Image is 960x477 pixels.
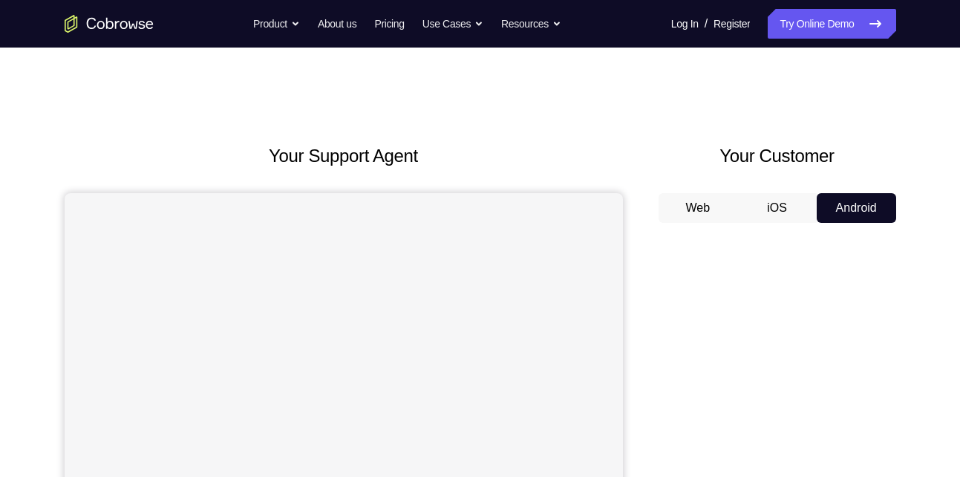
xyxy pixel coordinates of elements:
[768,9,895,39] a: Try Online Demo
[65,15,154,33] a: Go to the home page
[671,9,699,39] a: Log In
[501,9,561,39] button: Resources
[737,193,817,223] button: iOS
[817,193,896,223] button: Android
[705,15,708,33] span: /
[374,9,404,39] a: Pricing
[253,9,300,39] button: Product
[65,143,623,169] h2: Your Support Agent
[318,9,356,39] a: About us
[659,193,738,223] button: Web
[714,9,750,39] a: Register
[659,143,896,169] h2: Your Customer
[422,9,483,39] button: Use Cases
